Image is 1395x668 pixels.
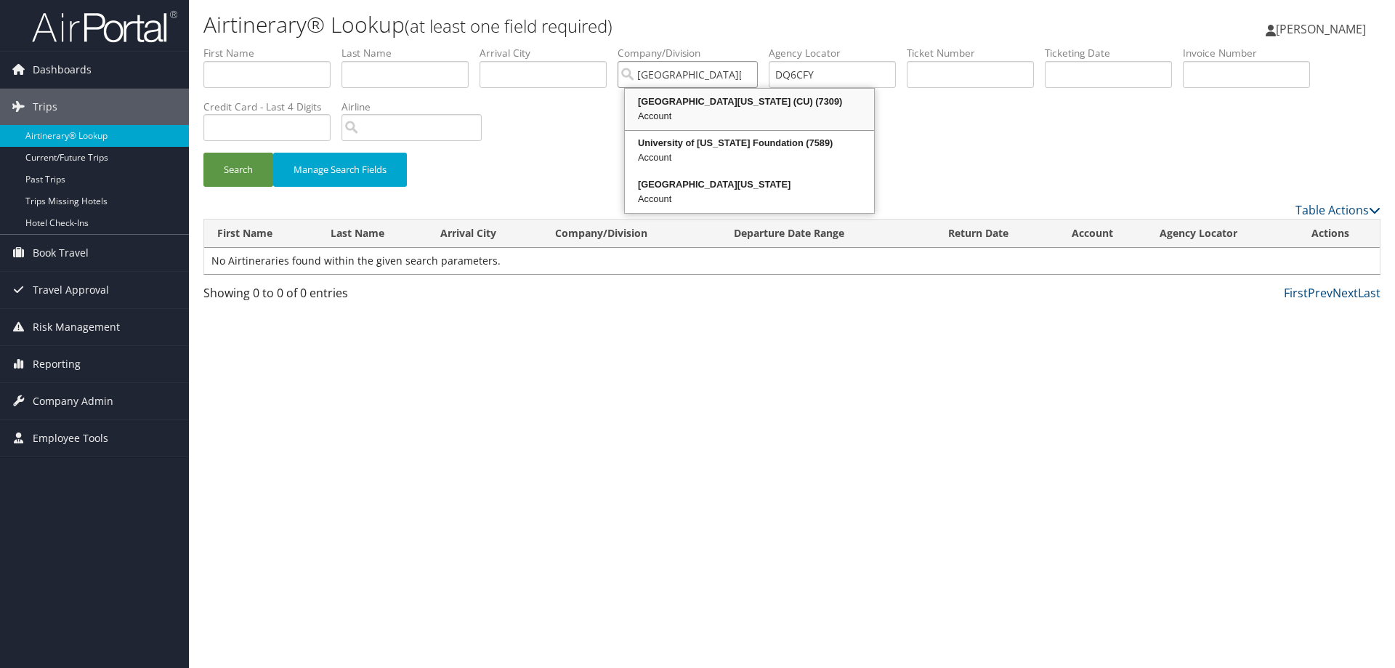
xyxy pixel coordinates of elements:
td: No Airtineraries found within the given search parameters. [204,248,1380,274]
th: Departure Date Range: activate to sort column ascending [721,220,935,248]
th: Arrival City: activate to sort column ascending [427,220,542,248]
th: Agency Locator: activate to sort column ascending [1147,220,1298,248]
button: Search [203,153,273,187]
a: Last [1358,285,1380,301]
span: Reporting [33,346,81,382]
span: [PERSON_NAME] [1276,21,1366,37]
a: Next [1333,285,1358,301]
div: Showing 0 to 0 of 0 entries [203,284,482,309]
label: Invoice Number [1183,46,1321,60]
label: Last Name [341,46,480,60]
img: airportal-logo.png [32,9,177,44]
th: First Name: activate to sort column ascending [204,220,318,248]
span: Company Admin [33,383,113,419]
a: Table Actions [1295,202,1380,218]
label: Credit Card - Last 4 Digits [203,100,341,114]
div: University of [US_STATE] Foundation (7589) [627,136,872,150]
span: Trips [33,89,57,125]
a: [PERSON_NAME] [1266,7,1380,51]
a: First [1284,285,1308,301]
div: Account [627,192,872,206]
div: [GEOGRAPHIC_DATA][US_STATE] [627,177,872,192]
a: Prev [1308,285,1333,301]
label: Arrival City [480,46,618,60]
span: Travel Approval [33,272,109,308]
span: Book Travel [33,235,89,271]
label: Ticketing Date [1045,46,1183,60]
th: Last Name: activate to sort column ascending [318,220,428,248]
h1: Airtinerary® Lookup [203,9,988,40]
th: Actions [1298,220,1380,248]
button: Manage Search Fields [273,153,407,187]
span: Employee Tools [33,420,108,456]
th: Company/Division [542,220,720,248]
th: Account: activate to sort column ascending [1059,220,1147,248]
label: Ticket Number [907,46,1045,60]
span: Risk Management [33,309,120,345]
label: Airline [341,100,493,114]
label: Company/Division [618,46,769,60]
label: Agency Locator [769,46,907,60]
th: Return Date: activate to sort column ascending [935,220,1059,248]
div: [GEOGRAPHIC_DATA][US_STATE] (CU) (7309) [627,94,872,109]
small: (at least one field required) [405,14,612,38]
span: Dashboards [33,52,92,88]
label: First Name [203,46,341,60]
div: Account [627,109,872,124]
div: Account [627,150,872,165]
